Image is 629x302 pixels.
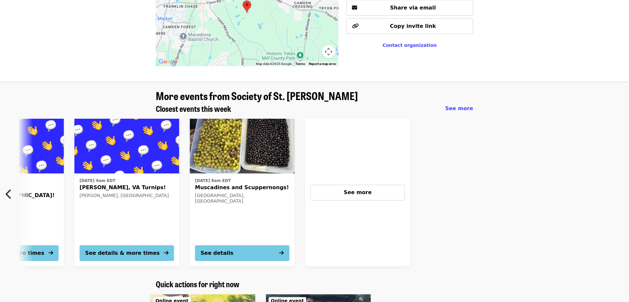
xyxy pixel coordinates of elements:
a: Open this area in Google Maps (opens a new window) [157,58,179,66]
span: See more [445,106,473,112]
img: Riner, VA Turnips! organized by Society of St. Andrew [74,119,179,174]
a: Contact organization [383,43,437,48]
i: arrow-right icon [49,250,53,256]
span: Closest events this week [156,103,231,114]
img: Google [157,58,179,66]
img: Muscadines and Scuppernongs! organized by Society of St. Andrew [190,119,295,174]
span: Muscadines and Scuppernongs! [195,184,290,192]
div: [PERSON_NAME], [GEOGRAPHIC_DATA] [80,193,174,199]
button: Map camera controls [322,45,335,58]
i: chevron-left icon [6,188,12,201]
span: Share via email [390,5,436,11]
div: Quick actions for right now [151,280,478,289]
a: Report a map error [309,62,336,66]
a: Quick actions for right now [156,280,239,289]
time: [DATE] 9am EDT [80,178,115,184]
i: arrow-right icon [279,250,284,256]
a: See more [305,119,410,267]
a: See details for "Muscadines and Scuppernongs!" [190,119,295,267]
span: Copy invite link [390,23,436,29]
a: See details for "Riner, VA Turnips!" [74,119,179,267]
div: See details & more times [85,250,160,257]
span: Map data ©2025 Google [256,62,292,66]
button: Copy invite link [346,18,473,34]
a: Closest events this week [156,104,231,114]
i: arrow-right icon [164,250,169,256]
a: Terms (opens in new tab) [295,62,305,66]
span: Quick actions for right now [156,278,239,290]
span: More events from Society of St. [PERSON_NAME] [156,88,358,104]
div: See details [201,250,233,257]
a: See more [445,105,473,113]
button: See details [195,246,290,261]
button: See details & more times [80,246,174,261]
button: See more [311,185,405,201]
span: See more [344,190,372,196]
div: Closest events this week [151,104,478,114]
div: [GEOGRAPHIC_DATA], [GEOGRAPHIC_DATA] [195,193,290,204]
time: [DATE] 8am EDT [195,178,231,184]
span: [PERSON_NAME], VA Turnips! [80,184,174,192]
